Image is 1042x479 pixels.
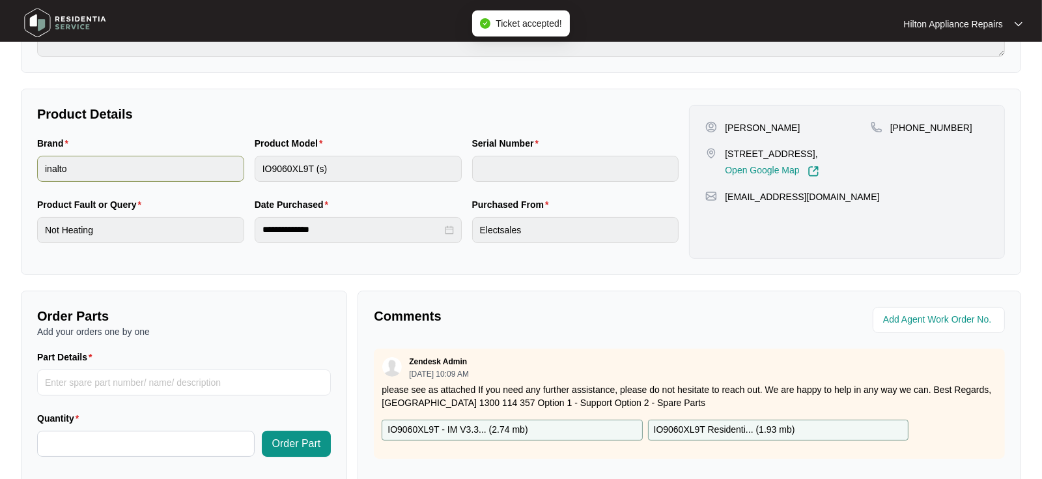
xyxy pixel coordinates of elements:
[654,423,795,437] p: IO9060XL9T Residenti... ( 1.93 mb )
[37,105,679,123] p: Product Details
[496,18,561,29] span: Ticket accepted!
[37,156,244,182] input: Brand
[262,223,442,237] input: Date Purchased
[472,137,544,150] label: Serial Number
[37,351,98,364] label: Part Details
[409,356,467,367] p: Zendesk Admin
[37,217,244,243] input: Product Fault or Query
[725,166,819,177] a: Open Google Map
[725,190,879,203] p: [EMAIL_ADDRESS][DOMAIN_NAME]
[705,147,717,159] img: map-pin
[409,370,469,378] p: [DATE] 10:09 AM
[871,121,882,133] img: map-pin
[262,431,331,457] button: Order Part
[705,121,717,133] img: user-pin
[387,423,528,437] p: IO9060XL9T - IM V3.3... ( 2.74 mb )
[255,156,462,182] input: Product Model
[382,383,997,409] p: please see as attached If you need any further assistance, please do not hesitate to reach out. W...
[472,217,679,243] input: Purchased From
[725,121,800,134] p: [PERSON_NAME]
[472,156,679,182] input: Serial Number
[725,147,819,160] p: [STREET_ADDRESS],
[20,3,111,42] img: residentia service logo
[37,137,74,150] label: Brand
[472,198,554,211] label: Purchased From
[1015,21,1022,27] img: dropdown arrow
[883,312,997,328] input: Add Agent Work Order No.
[808,166,819,177] img: Link-External
[37,307,331,325] p: Order Parts
[272,436,321,452] span: Order Part
[37,412,84,425] label: Quantity
[255,137,328,150] label: Product Model
[37,198,147,211] label: Product Fault or Query
[37,370,331,396] input: Part Details
[374,307,680,325] p: Comments
[37,325,331,338] p: Add your orders one by one
[903,18,1003,31] p: Hilton Appliance Repairs
[38,431,254,456] input: Quantity
[705,190,717,202] img: map-pin
[480,18,490,29] span: check-circle
[382,357,402,377] img: user.svg
[255,198,333,211] label: Date Purchased
[890,123,972,133] span: [PHONE_NUMBER]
